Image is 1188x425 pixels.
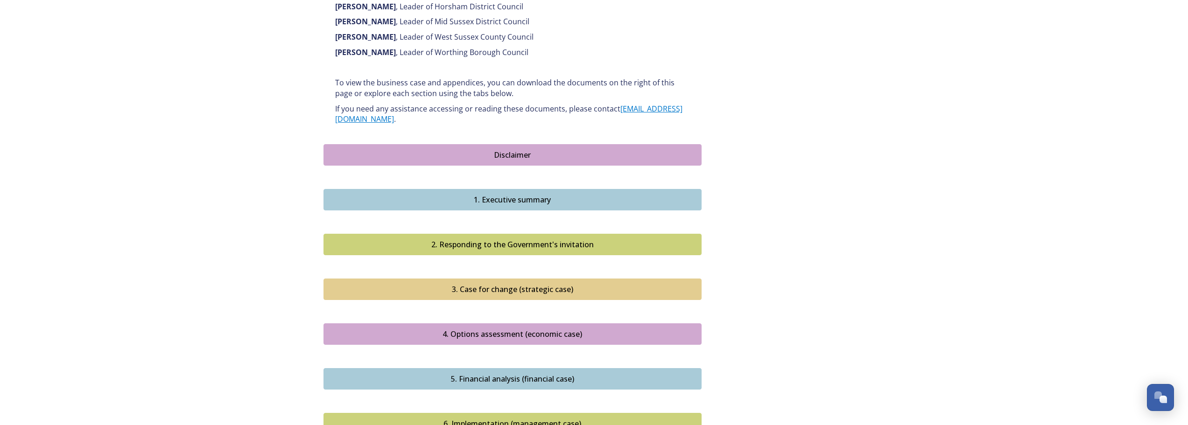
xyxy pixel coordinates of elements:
div: 1. Executive summary [329,194,696,205]
p: , Leader of Worthing Borough Council [335,47,690,58]
p: , Leader of West Sussex County Council [335,32,690,42]
div: 4. Options assessment (economic case) [329,328,696,340]
strong: [PERSON_NAME] [335,32,396,42]
p: , Leader of Mid Sussex District Council [335,16,690,27]
strong: [PERSON_NAME] [335,47,396,57]
button: 1. Executive summary [323,189,702,210]
button: 4. Options assessment (economic case) [323,323,702,345]
button: 5. Financial analysis (financial case) [323,368,702,390]
button: 2. Responding to the Government's invitation [323,234,702,255]
p: If you need any assistance accessing or reading these documents, please contact . [335,104,690,125]
div: 2. Responding to the Government's invitation [329,239,696,250]
button: Open Chat [1147,384,1174,411]
div: 5. Financial analysis (financial case) [329,373,696,384]
button: 3. Case for change (strategic case) [323,279,702,300]
strong: [PERSON_NAME] [335,1,396,12]
div: Disclaimer [329,149,696,160]
strong: [PERSON_NAME] [335,16,396,27]
div: 3. Case for change (strategic case) [329,284,696,295]
p: To view the business case and appendices, you can download the documents on the right of this pag... [335,77,690,98]
a: [EMAIL_ADDRESS][DOMAIN_NAME] [335,104,682,125]
p: , Leader of Horsham District Council [335,1,690,12]
button: Disclaimer [323,144,702,166]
